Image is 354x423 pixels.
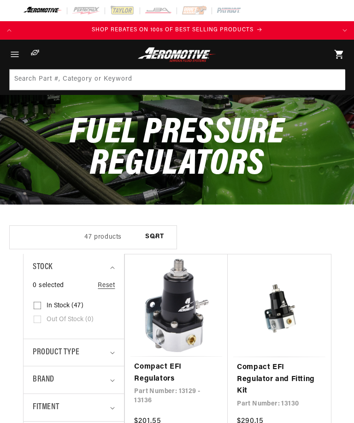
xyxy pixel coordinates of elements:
[237,362,322,397] a: Compact EFI Regulator and Fitting Kit
[33,254,115,281] summary: Stock (0 selected)
[336,21,354,40] button: Translation missing: en.sections.announcements.next_announcement
[18,26,336,35] a: SHOP REBATES ON 100s OF BEST SELLING PRODUCTS
[5,40,25,69] summary: Menu
[33,373,54,387] span: Brand
[136,47,218,62] img: Aeromotive
[33,346,79,359] span: Product type
[33,281,64,291] span: 0 selected
[18,26,336,35] div: 1 of 2
[324,70,344,90] button: Search Part #, Category or Keyword
[47,316,94,324] span: Out of stock (0)
[70,115,284,183] span: Fuel Pressure Regulators
[33,366,115,394] summary: Brand (0 selected)
[33,261,53,274] span: Stock
[98,281,115,291] a: Reset
[47,302,83,310] span: In stock (47)
[134,361,218,385] a: Compact EFI Regulators
[33,401,59,414] span: Fitment
[18,26,336,35] div: Announcement
[84,234,122,241] span: 47 products
[92,27,254,33] span: SHOP REBATES ON 100s OF BEST SELLING PRODUCTS
[33,339,115,366] summary: Product type (0 selected)
[33,394,115,421] summary: Fitment (0 selected)
[10,70,345,90] input: Search Part #, Category or Keyword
